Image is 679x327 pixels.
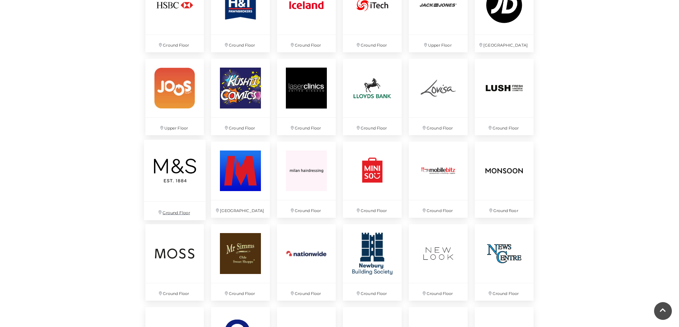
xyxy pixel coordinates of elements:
[211,118,270,135] p: Ground Floor
[339,221,405,304] a: Ground Floor
[343,200,402,218] p: Ground Floor
[409,118,468,135] p: Ground Floor
[145,35,204,52] p: Ground Floor
[409,35,468,52] p: Upper Floor
[273,221,339,304] a: Ground Floor
[207,138,273,222] a: [GEOGRAPHIC_DATA]
[273,55,339,139] a: Laser Clinic Ground Floor
[277,118,336,135] p: Ground Floor
[142,221,208,304] a: Ground Floor
[471,221,537,304] a: Ground Floor
[145,283,204,301] p: Ground Floor
[140,136,209,224] a: Ground Floor
[409,200,468,218] p: Ground Floor
[277,283,336,301] p: Ground Floor
[339,138,405,222] a: Ground Floor
[471,55,537,139] a: Ground Floor
[471,138,537,222] a: Ground floor
[277,35,336,52] p: Ground Floor
[207,55,273,139] a: Ground Floor
[211,200,270,218] p: [GEOGRAPHIC_DATA]
[409,283,468,301] p: Ground Floor
[277,59,336,117] img: Laser Clinic
[145,118,204,135] p: Upper Floor
[142,55,208,139] a: Upper Floor
[343,35,402,52] p: Ground Floor
[211,35,270,52] p: Ground Floor
[339,55,405,139] a: Ground Floor
[475,283,534,301] p: Ground Floor
[475,200,534,218] p: Ground floor
[405,55,471,139] a: Ground Floor
[405,138,471,222] a: Ground Floor
[207,221,273,304] a: Ground Floor
[475,35,534,52] p: [GEOGRAPHIC_DATA]
[273,138,339,222] a: Ground Floor
[343,283,402,301] p: Ground Floor
[277,200,336,218] p: Ground Floor
[343,118,402,135] p: Ground Floor
[211,283,270,301] p: Ground Floor
[405,221,471,304] a: Ground Floor
[475,118,534,135] p: Ground Floor
[144,201,205,220] p: Ground Floor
